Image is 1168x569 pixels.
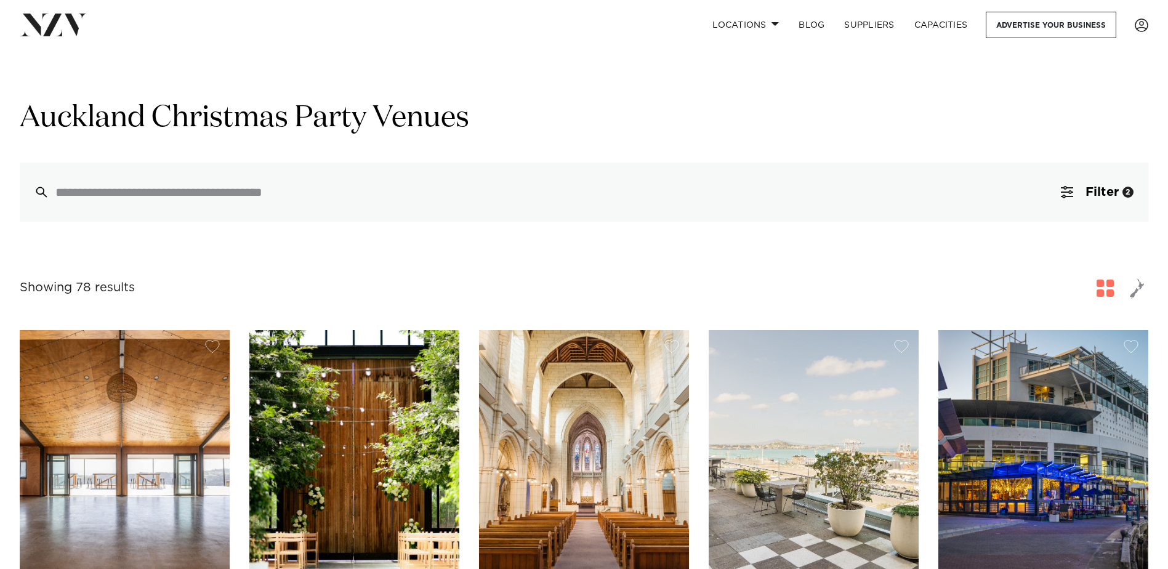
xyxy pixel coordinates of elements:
[20,278,135,297] div: Showing 78 results
[834,12,904,38] a: SUPPLIERS
[1046,163,1148,222] button: Filter2
[20,14,87,36] img: nzv-logo.png
[986,12,1116,38] a: Advertise your business
[1122,187,1134,198] div: 2
[1085,186,1119,198] span: Filter
[20,99,1148,138] h1: Auckland Christmas Party Venues
[703,12,789,38] a: Locations
[789,12,834,38] a: BLOG
[904,12,978,38] a: Capacities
